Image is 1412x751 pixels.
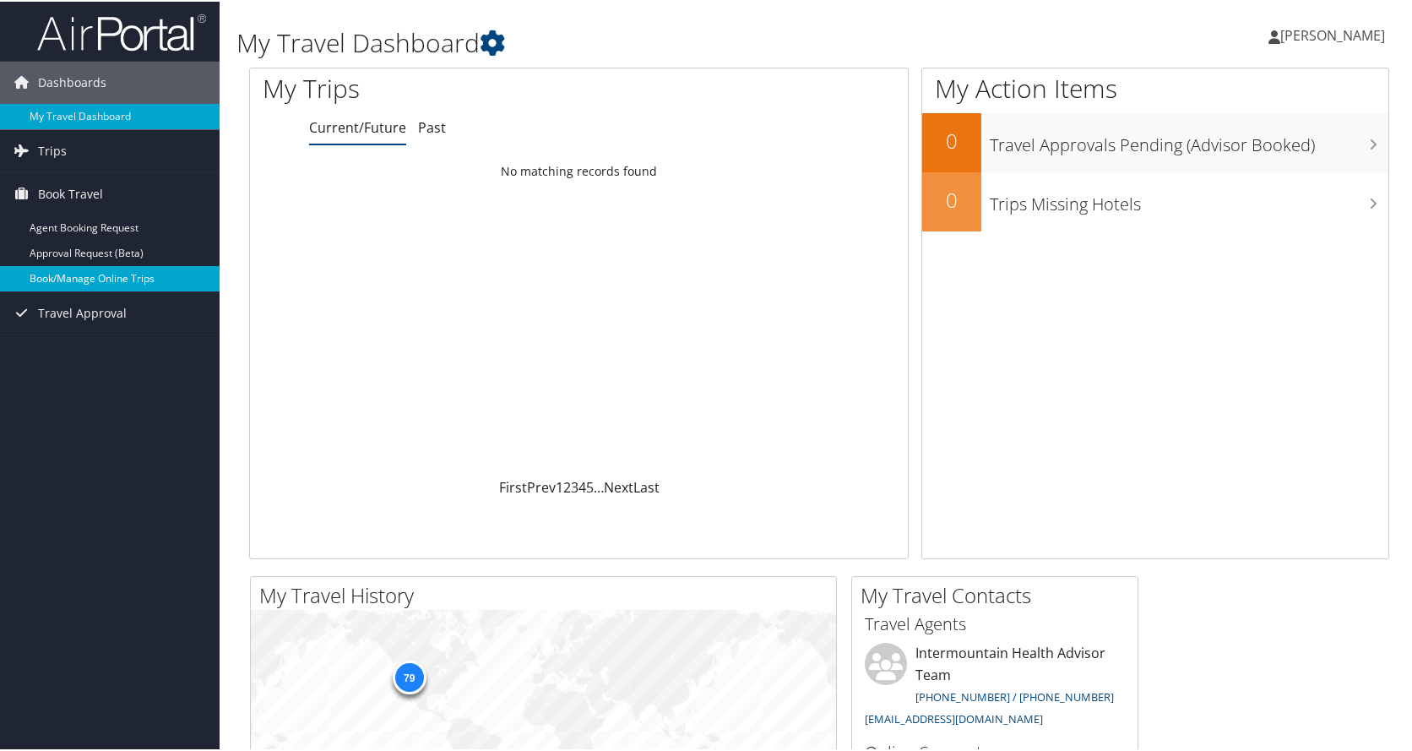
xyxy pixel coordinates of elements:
[263,69,622,105] h1: My Trips
[865,611,1125,634] h3: Travel Agents
[38,60,106,102] span: Dashboards
[604,476,633,495] a: Next
[1268,8,1402,59] a: [PERSON_NAME]
[586,476,594,495] a: 5
[856,641,1133,732] li: Intermountain Health Advisor Team
[990,123,1388,155] h3: Travel Approvals Pending (Advisor Booked)
[236,24,1013,59] h1: My Travel Dashboard
[418,117,446,135] a: Past
[250,155,908,185] td: No matching records found
[563,476,571,495] a: 2
[392,659,426,693] div: 79
[922,171,1388,230] a: 0Trips Missing Hotels
[571,476,578,495] a: 3
[861,580,1138,608] h2: My Travel Contacts
[38,128,67,171] span: Trips
[594,476,604,495] span: …
[556,476,563,495] a: 1
[527,476,556,495] a: Prev
[578,476,586,495] a: 4
[38,291,127,333] span: Travel Approval
[499,476,527,495] a: First
[633,476,660,495] a: Last
[865,710,1043,725] a: [EMAIL_ADDRESS][DOMAIN_NAME]
[309,117,406,135] a: Current/Future
[922,112,1388,171] a: 0Travel Approvals Pending (Advisor Booked)
[37,11,206,51] img: airportal-logo.png
[922,125,981,154] h2: 0
[259,580,836,608] h2: My Travel History
[990,182,1388,215] h3: Trips Missing Hotels
[915,688,1114,703] a: [PHONE_NUMBER] / [PHONE_NUMBER]
[38,171,103,214] span: Book Travel
[922,69,1388,105] h1: My Action Items
[922,184,981,213] h2: 0
[1280,24,1385,43] span: [PERSON_NAME]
